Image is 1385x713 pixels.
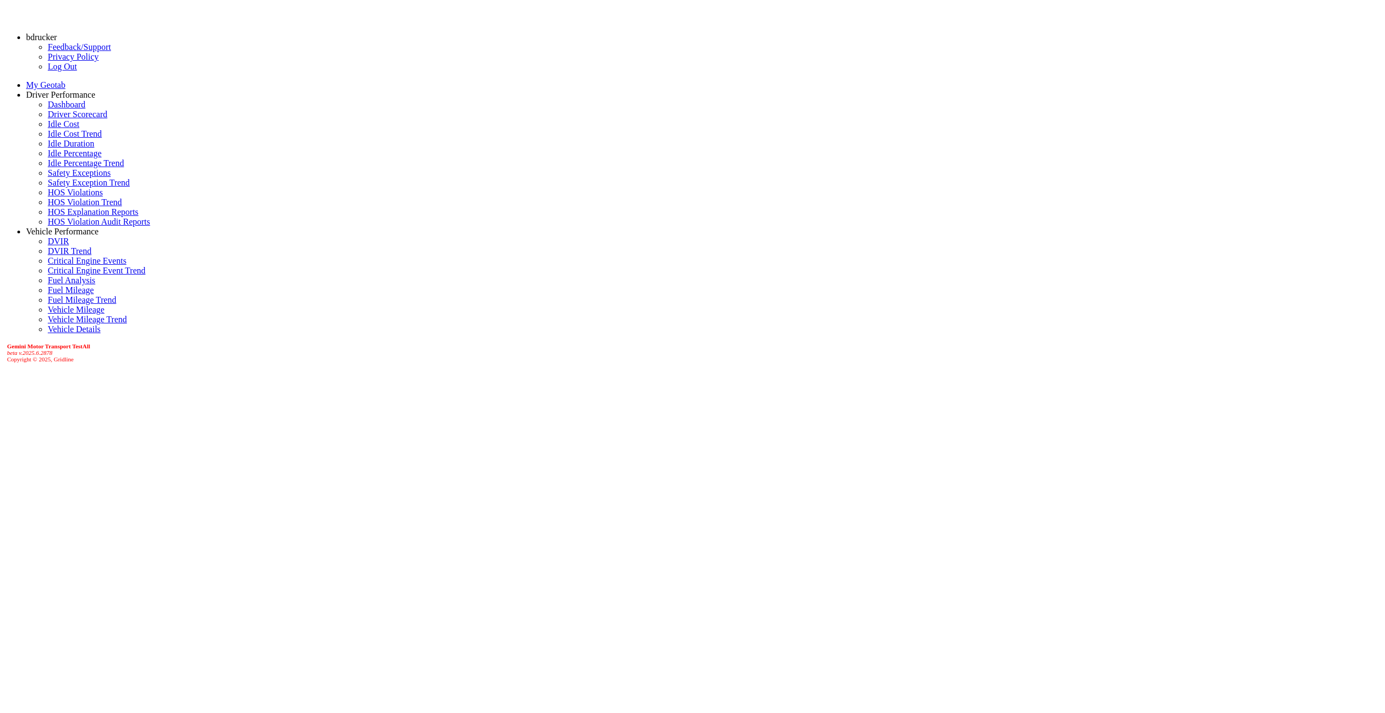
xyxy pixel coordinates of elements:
b: Gemini Motor Transport TestAll [7,343,90,349]
a: Fuel Mileage Trend [48,295,116,304]
a: Critical Engine Events [48,256,126,265]
a: Feedback/Support [48,42,111,52]
a: Idle Cost Trend [48,129,102,138]
a: My Geotab [26,80,65,90]
a: Vehicle Performance [26,227,99,236]
a: HOS Explanation Reports [48,207,138,217]
a: Idle Cost [48,119,79,129]
a: Idle Duration [48,139,94,148]
a: Driver Performance [26,90,96,99]
a: Safety Exceptions [48,168,111,177]
a: Driver Scorecard [48,110,107,119]
a: Privacy Policy [48,52,99,61]
a: HOS Violation Trend [48,198,122,207]
a: Safety Exception Trend [48,178,130,187]
a: Log Out [48,62,77,71]
a: Fuel Analysis [48,276,96,285]
a: HOS Violations [48,188,103,197]
i: beta v.2025.6.2878 [7,349,53,356]
a: Dashboard [48,100,85,109]
a: Idle Percentage [48,149,101,158]
a: Fuel Mileage [48,285,94,295]
a: Idle Percentage Trend [48,158,124,168]
a: DVIR [48,237,69,246]
a: Vehicle Details [48,324,100,334]
a: Critical Engine Event Trend [48,266,145,275]
a: Vehicle Mileage [48,305,104,314]
a: bdrucker [26,33,57,42]
a: DVIR Trend [48,246,91,256]
div: Copyright © 2025, Gridline [7,343,1381,362]
a: Vehicle Mileage Trend [48,315,127,324]
a: HOS Violation Audit Reports [48,217,150,226]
